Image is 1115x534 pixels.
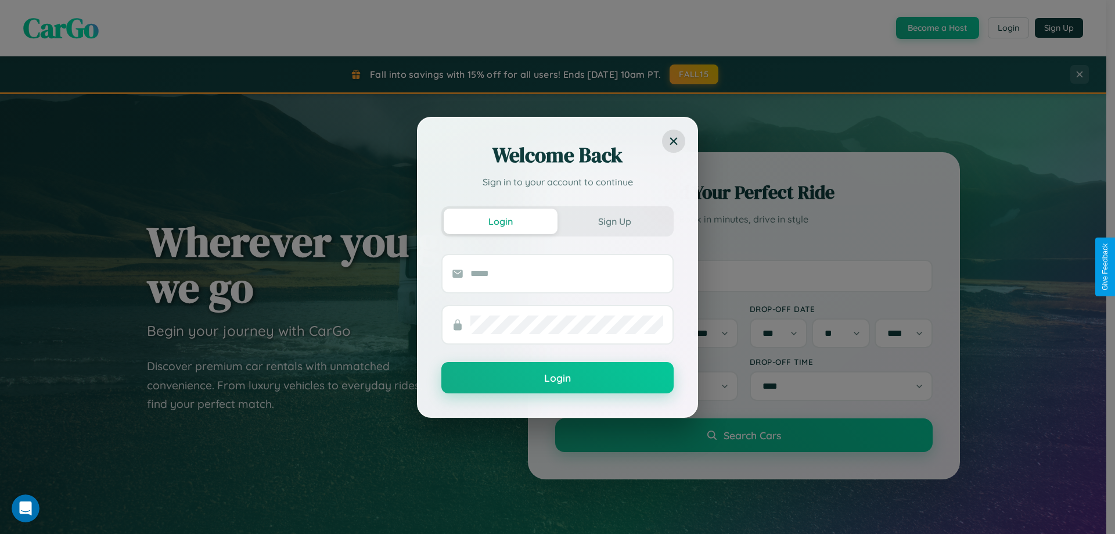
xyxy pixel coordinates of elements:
[441,362,674,393] button: Login
[441,175,674,189] p: Sign in to your account to continue
[557,209,671,234] button: Sign Up
[1101,243,1109,291] div: Give Feedback
[12,494,39,522] iframe: Intercom live chat
[444,209,557,234] button: Login
[441,141,674,169] h2: Welcome Back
